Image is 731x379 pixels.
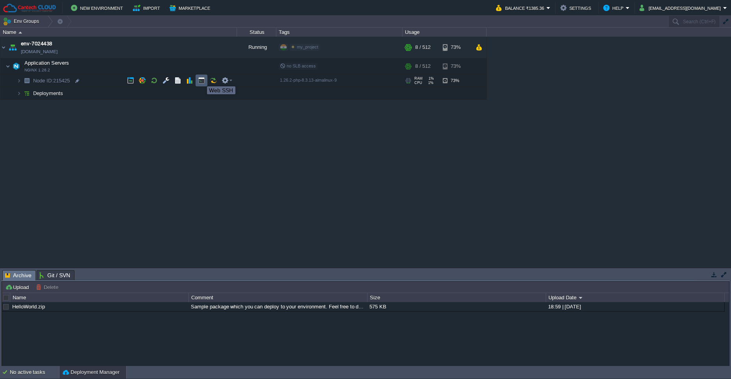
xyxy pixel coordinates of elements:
[5,271,32,280] span: Archive
[189,293,367,302] div: Comment
[415,37,431,58] div: 8 / 512
[32,77,71,84] span: 215425
[237,37,276,58] div: Running
[33,78,53,84] span: Node ID:
[560,3,593,13] button: Settings
[6,58,10,74] img: AMDAwAAAACH5BAEAAAAALAAAAAABAAEAAAICRAEAOw==
[443,37,468,58] div: 73%
[237,28,276,37] div: Status
[19,32,22,34] img: AMDAwAAAACH5BAEAAAAALAAAAAABAAEAAAICRAEAOw==
[297,45,318,49] span: my_project
[21,87,32,99] img: AMDAwAAAACH5BAEAAAAALAAAAAABAAEAAAICRAEAOw==
[0,37,7,58] img: AMDAwAAAACH5BAEAAAAALAAAAAABAAEAAAICRAEAOw==
[280,78,337,82] span: 1.26.2-php-8.3.13-almalinux-9
[367,302,545,311] div: 575 KB
[10,366,59,379] div: No active tasks
[3,3,56,13] img: Cantech Cloud
[32,77,71,84] a: Node ID:215425
[3,16,42,27] button: Env Groups
[24,60,70,66] a: Application ServersNGINX 1.26.2
[414,81,422,85] span: CPU
[133,3,162,13] button: Import
[5,284,31,291] button: Upload
[12,304,45,310] a: HelloWorld.zip
[209,87,233,93] div: Web SSH
[496,3,546,13] button: Balance ₹1385.36
[21,40,52,48] a: env-7024438
[11,293,188,302] div: Name
[415,58,431,74] div: 8 / 512
[24,68,50,73] span: NGINX 1.26.2
[32,90,64,97] a: Deployments
[63,368,119,376] button: Deployment Manager
[7,37,18,58] img: AMDAwAAAACH5BAEAAAAALAAAAAABAAEAAAICRAEAOw==
[170,3,213,13] button: Marketplace
[280,63,316,68] span: no SLB access
[546,302,724,311] div: 18:59 | [DATE]
[17,87,21,99] img: AMDAwAAAACH5BAEAAAAALAAAAAABAAEAAAICRAEAOw==
[17,75,21,87] img: AMDAwAAAACH5BAEAAAAALAAAAAABAAEAAAICRAEAOw==
[426,77,434,80] span: 1%
[21,75,32,87] img: AMDAwAAAACH5BAEAAAAALAAAAAABAAEAAAICRAEAOw==
[1,28,237,37] div: Name
[403,28,486,37] div: Usage
[603,3,626,13] button: Help
[39,271,70,280] span: Git / SVN
[443,75,468,87] div: 73%
[546,293,724,302] div: Upload Date
[414,77,423,80] span: RAM
[24,60,70,66] span: Application Servers
[277,28,402,37] div: Tags
[71,3,125,13] button: New Environment
[368,293,546,302] div: Size
[425,81,433,85] span: 1%
[189,302,367,311] div: Sample package which you can deploy to your environment. Feel free to delete and upload a package...
[36,284,61,291] button: Delete
[640,3,723,13] button: [EMAIL_ADDRESS][DOMAIN_NAME]
[11,58,22,74] img: AMDAwAAAACH5BAEAAAAALAAAAAABAAEAAAICRAEAOw==
[21,48,58,56] a: [DOMAIN_NAME]
[443,58,468,74] div: 73%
